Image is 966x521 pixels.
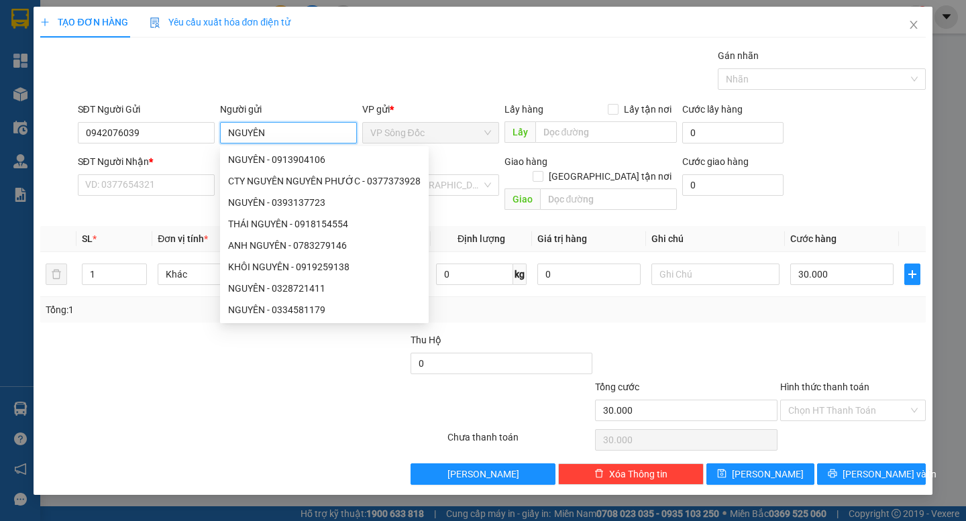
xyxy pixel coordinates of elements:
[732,467,804,481] span: [PERSON_NAME]
[904,264,920,285] button: plus
[220,278,429,299] div: NGUYÊN - 0328721411
[228,302,421,317] div: NGUYÊN - 0334581179
[228,281,421,296] div: NGUYÊN - 0328721411
[220,235,429,256] div: ANH NGUYÊN - 0783279146
[780,382,869,392] label: Hình thức thanh toán
[843,467,936,481] span: [PERSON_NAME] và In
[717,469,727,479] span: save
[220,149,429,170] div: NGUYÊN - 0913904106
[535,121,677,143] input: Dọc đường
[411,463,556,485] button: [PERSON_NAME]
[646,226,785,252] th: Ghi chú
[78,102,215,117] div: SĐT Người Gửi
[651,264,780,285] input: Ghi Chú
[619,102,677,117] span: Lấy tận nơi
[77,49,88,60] span: phone
[411,335,441,345] span: Thu Hộ
[594,469,604,479] span: delete
[540,188,677,210] input: Dọc đường
[908,19,919,30] span: close
[220,299,429,321] div: NGUYÊN - 0334581179
[895,7,932,44] button: Close
[228,152,421,167] div: NGUYÊN - 0913904106
[543,169,677,184] span: [GEOGRAPHIC_DATA] tận nơi
[228,195,421,210] div: NGUYÊN - 0393137723
[150,17,160,28] img: icon
[6,30,256,46] li: 85 [PERSON_NAME]
[77,32,88,43] span: environment
[220,256,429,278] div: KHÔI NGUYÊN - 0919259138
[46,264,67,285] button: delete
[220,170,429,192] div: CTY NGUYÊN NGUYÊN PHƯỚC - 0377373928
[447,467,519,481] span: [PERSON_NAME]
[682,122,784,143] input: Cước lấy hàng
[158,233,208,244] span: Đơn vị tính
[46,302,374,317] div: Tổng: 1
[166,264,278,284] span: Khác
[228,259,421,274] div: KHÔI NGUYÊN - 0919259138
[40,17,127,27] span: TẠO ĐƠN HÀNG
[790,233,837,244] span: Cước hàng
[595,382,639,392] span: Tổng cước
[558,463,704,485] button: deleteXóa Thông tin
[718,50,759,61] label: Gán nhãn
[150,17,291,27] span: Yêu cầu xuất hóa đơn điện tử
[220,213,429,235] div: THÁI NGUYÊN - 0918154554
[228,174,421,188] div: CTY NGUYÊN NGUYÊN PHƯỚC - 0377373928
[682,156,749,167] label: Cước giao hàng
[6,46,256,63] li: 02839.63.63.63
[77,9,190,25] b: [PERSON_NAME]
[905,269,920,280] span: plus
[513,264,527,285] span: kg
[228,238,421,253] div: ANH NGUYÊN - 0783279146
[446,430,594,453] div: Chưa thanh toán
[228,217,421,231] div: THÁI NGUYÊN - 0918154554
[828,469,837,479] span: printer
[220,192,429,213] div: NGUYÊN - 0393137723
[40,17,50,27] span: plus
[220,102,357,117] div: Người gửi
[609,467,667,481] span: Xóa Thông tin
[504,104,543,115] span: Lấy hàng
[458,233,505,244] span: Định lượng
[6,84,161,106] b: GỬI : VP Sông Đốc
[362,102,499,117] div: VP gửi
[706,463,814,485] button: save[PERSON_NAME]
[504,188,540,210] span: Giao
[682,174,784,196] input: Cước giao hàng
[504,156,547,167] span: Giao hàng
[82,233,93,244] span: SL
[370,123,491,143] span: VP Sông Đốc
[817,463,925,485] button: printer[PERSON_NAME] và In
[537,233,587,244] span: Giá trị hàng
[682,104,743,115] label: Cước lấy hàng
[537,264,641,285] input: 0
[504,121,535,143] span: Lấy
[78,154,215,169] div: SĐT Người Nhận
